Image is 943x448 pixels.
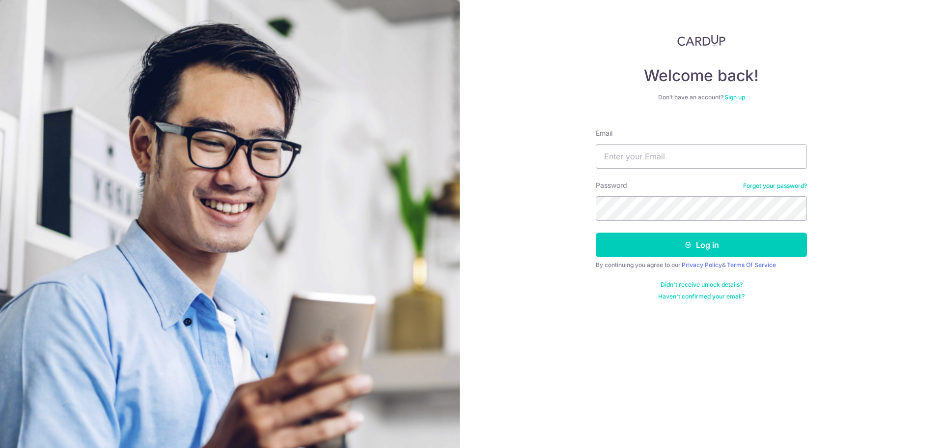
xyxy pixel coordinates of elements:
[596,93,807,101] div: Don’t have an account?
[682,261,722,269] a: Privacy Policy
[596,261,807,269] div: By continuing you agree to our &
[596,144,807,169] input: Enter your Email
[727,261,776,269] a: Terms Of Service
[596,180,627,190] label: Password
[743,182,807,190] a: Forgot your password?
[596,128,612,138] label: Email
[658,293,745,300] a: Haven't confirmed your email?
[677,34,725,46] img: CardUp Logo
[596,66,807,86] h4: Welcome back!
[724,93,745,101] a: Sign up
[596,233,807,257] button: Log in
[661,281,743,289] a: Didn't receive unlock details?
